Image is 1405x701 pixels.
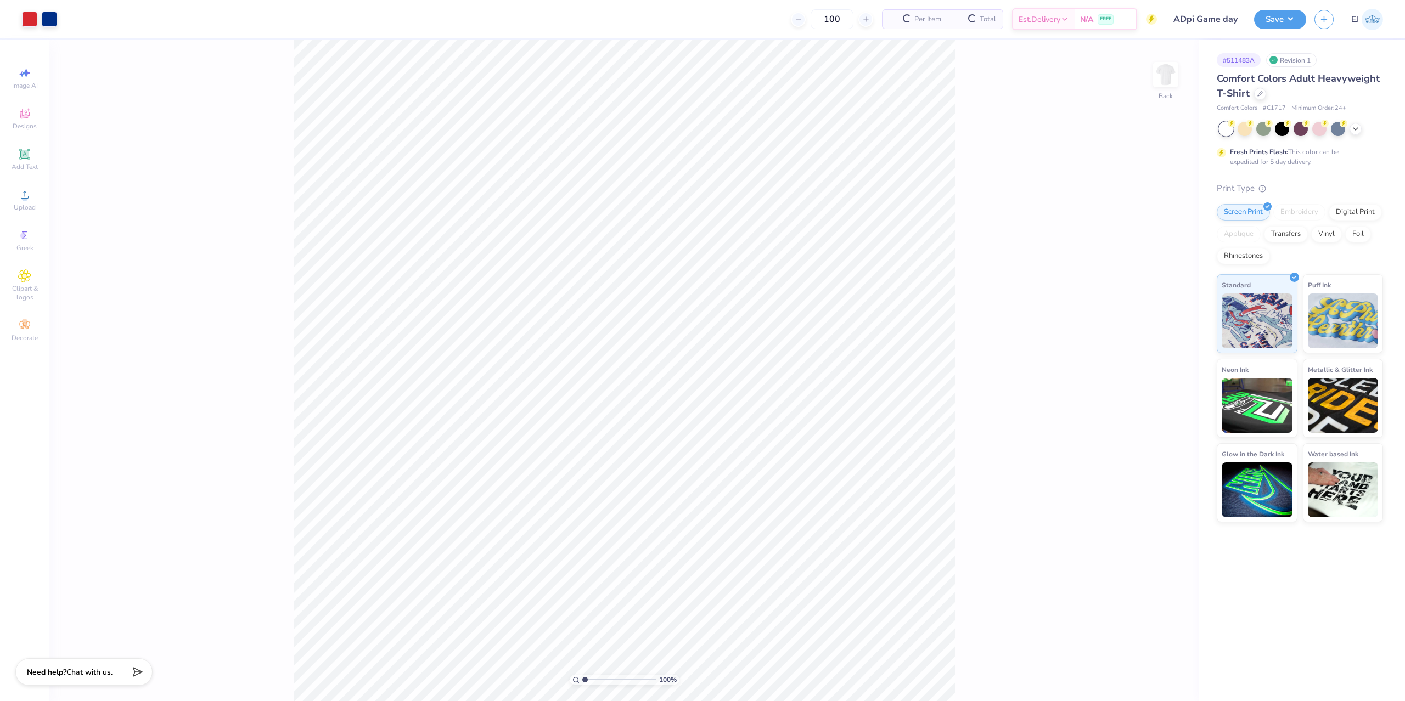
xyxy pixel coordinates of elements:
[12,162,38,171] span: Add Text
[1308,293,1379,348] img: Puff Ink
[1217,226,1261,242] div: Applique
[1159,91,1173,101] div: Back
[1311,226,1342,242] div: Vinyl
[1080,14,1093,25] span: N/A
[12,81,38,90] span: Image AI
[1308,279,1331,291] span: Puff Ink
[1217,182,1383,195] div: Print Type
[1308,462,1379,517] img: Water based Ink
[1351,13,1359,26] span: EJ
[1155,64,1177,86] img: Back
[1308,448,1358,460] span: Water based Ink
[1266,53,1317,67] div: Revision 1
[66,667,113,677] span: Chat with us.
[1291,104,1346,113] span: Minimum Order: 24 +
[1222,462,1292,517] img: Glow in the Dark Ink
[1217,72,1380,100] span: Comfort Colors Adult Heavyweight T-Shirt
[12,333,38,342] span: Decorate
[1222,448,1284,460] span: Glow in the Dark Ink
[1273,204,1325,221] div: Embroidery
[1217,104,1257,113] span: Comfort Colors
[1308,378,1379,433] img: Metallic & Glitter Ink
[811,9,853,29] input: – –
[1345,226,1371,242] div: Foil
[1264,226,1308,242] div: Transfers
[1329,204,1382,221] div: Digital Print
[1217,204,1270,221] div: Screen Print
[16,244,33,252] span: Greek
[1019,14,1060,25] span: Est. Delivery
[1308,364,1373,375] span: Metallic & Glitter Ink
[1100,15,1111,23] span: FREE
[1362,9,1383,30] img: Edgardo Jr
[1217,248,1270,264] div: Rhinestones
[1263,104,1286,113] span: # C1717
[1230,148,1288,156] strong: Fresh Prints Flash:
[13,122,37,131] span: Designs
[980,14,996,25] span: Total
[1222,378,1292,433] img: Neon Ink
[1222,364,1249,375] span: Neon Ink
[659,675,677,685] span: 100 %
[14,203,36,212] span: Upload
[1230,147,1365,167] div: This color can be expedited for 5 day delivery.
[1165,8,1246,30] input: Untitled Design
[1217,53,1261,67] div: # 511483A
[5,284,44,302] span: Clipart & logos
[27,667,66,677] strong: Need help?
[1254,10,1306,29] button: Save
[1351,9,1383,30] a: EJ
[1222,279,1251,291] span: Standard
[914,14,941,25] span: Per Item
[1222,293,1292,348] img: Standard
